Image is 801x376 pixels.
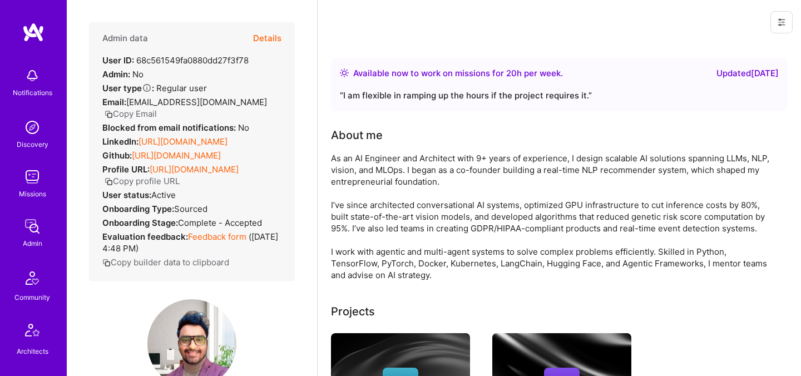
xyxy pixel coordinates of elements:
div: Missions [19,188,46,200]
i: icon Copy [105,110,113,118]
div: Community [14,291,50,303]
strong: Github: [102,150,132,161]
strong: User ID: [102,55,134,66]
span: Complete - Accepted [178,217,262,228]
div: “ I am flexible in ramping up the hours if the project requires it. ” [340,89,779,102]
a: Feedback form [188,231,246,242]
img: bell [21,65,43,87]
strong: Admin: [102,69,130,80]
div: Projects [331,303,375,320]
strong: Blocked from email notifications: [102,122,238,133]
div: Architects [17,345,48,357]
img: teamwork [21,166,43,188]
strong: Onboarding Type: [102,204,174,214]
i: icon Copy [102,259,111,267]
span: [EMAIL_ADDRESS][DOMAIN_NAME] [126,97,267,107]
strong: Evaluation feedback: [102,231,188,242]
img: Availability [340,68,349,77]
div: Regular user [102,82,207,94]
h4: Admin data [102,33,148,43]
div: 68c561549fa0880dd27f3f78 [102,55,249,66]
div: As an AI Engineer and Architect with 9+ years of experience, I design scalable AI solutions spann... [331,152,776,281]
strong: Email: [102,97,126,107]
span: Active [151,190,176,200]
img: admin teamwork [21,215,43,238]
button: Details [253,22,281,55]
button: Copy Email [105,108,157,120]
strong: User type : [102,83,154,93]
div: Updated [DATE] [716,67,779,80]
strong: Onboarding Stage: [102,217,178,228]
i: icon Copy [105,177,113,186]
a: [URL][DOMAIN_NAME] [132,150,221,161]
div: Discovery [17,138,48,150]
a: [URL][DOMAIN_NAME] [139,136,228,147]
img: discovery [21,116,43,138]
div: Notifications [13,87,52,98]
img: Architects [19,319,46,345]
strong: Profile URL: [102,164,150,175]
div: ( [DATE] 4:48 PM ) [102,231,281,254]
span: 20 [506,68,517,78]
strong: LinkedIn: [102,136,139,147]
a: [URL][DOMAIN_NAME] [150,164,239,175]
div: Available now to work on missions for h per week . [353,67,563,80]
div: No [102,122,249,133]
img: Community [19,265,46,291]
strong: User status: [102,190,151,200]
button: Copy profile URL [105,175,180,187]
span: sourced [174,204,207,214]
div: No [102,68,144,80]
i: Help [142,83,152,93]
img: logo [22,22,44,42]
button: Copy builder data to clipboard [102,256,229,268]
div: Admin [23,238,42,249]
div: About me [331,127,383,144]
